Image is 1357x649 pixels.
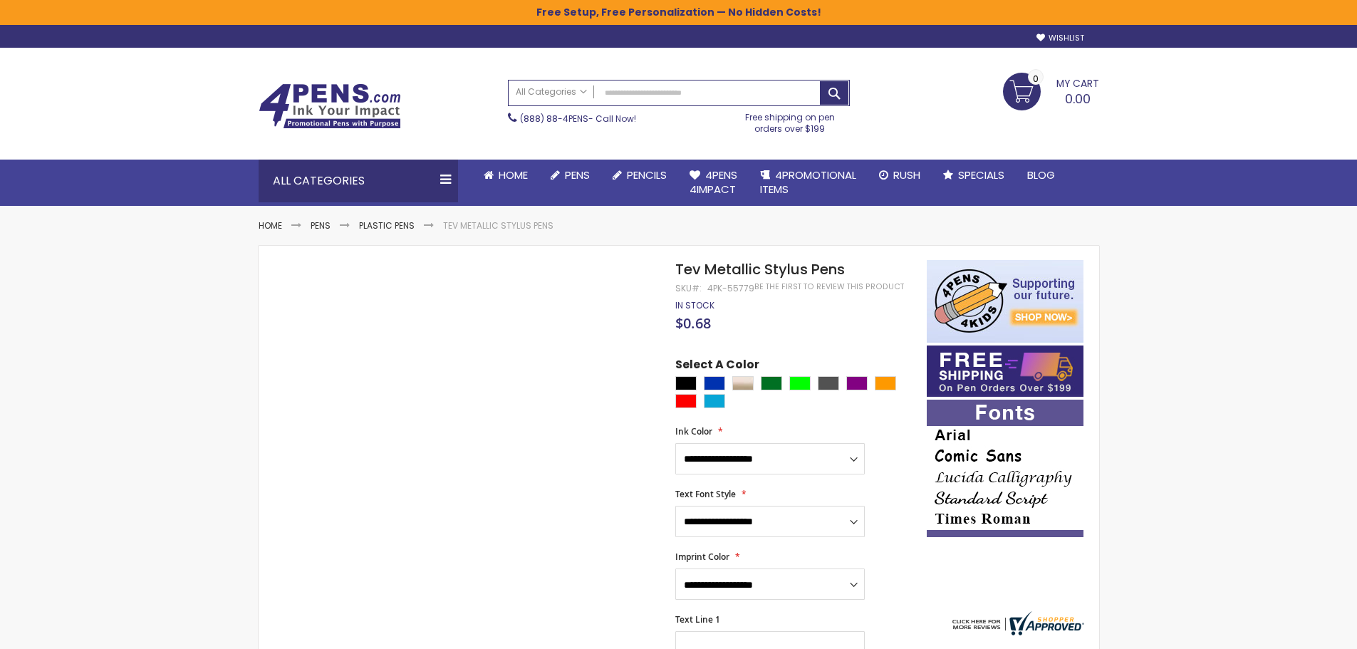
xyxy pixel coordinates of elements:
span: Ink Color [675,425,712,437]
a: Plastic Pens [359,219,415,232]
a: Be the first to review this product [754,281,904,292]
a: Pens [311,219,331,232]
span: $0.68 [675,313,711,333]
a: 4PROMOTIONALITEMS [749,160,868,206]
a: (888) 88-4PENS [520,113,588,125]
div: Free shipping on pen orders over $199 [730,106,850,135]
span: Text Line 1 [675,613,720,625]
span: Text Font Style [675,488,736,500]
span: Imprint Color [675,551,729,563]
div: Turquoise [704,394,725,408]
span: 0 [1033,72,1039,85]
span: Specials [958,167,1004,182]
span: 0.00 [1065,90,1091,108]
div: Champagne [732,376,754,390]
img: Free shipping on orders over $199 [927,346,1083,397]
img: 4pens.com widget logo [949,611,1084,635]
div: Black [675,376,697,390]
a: Wishlist [1036,33,1084,43]
div: All Categories [259,160,458,202]
img: font-personalization-examples [927,400,1083,537]
div: Lime Green [789,376,811,390]
span: Select A Color [675,357,759,376]
a: All Categories [509,81,594,104]
span: Blog [1027,167,1055,182]
div: Blue [704,376,725,390]
span: Rush [893,167,920,182]
div: Purple [846,376,868,390]
a: 4Pens4impact [678,160,749,206]
img: 4Pens Custom Pens and Promotional Products [259,83,401,129]
span: 4PROMOTIONAL ITEMS [760,167,856,197]
img: 4pens 4 kids [927,260,1083,343]
a: Specials [932,160,1016,191]
span: Home [499,167,528,182]
span: In stock [675,299,714,311]
span: Pens [565,167,590,182]
div: Red [675,394,697,408]
a: 0.00 0 [1003,73,1099,108]
span: Tev Metallic Stylus Pens [675,259,845,279]
li: Tev Metallic Stylus Pens [443,220,553,232]
span: - Call Now! [520,113,636,125]
div: Orange [875,376,896,390]
a: Blog [1016,160,1066,191]
div: Green [761,376,782,390]
div: 4PK-55779 [707,283,754,294]
a: 4pens.com certificate URL [949,626,1084,638]
a: Pencils [601,160,678,191]
strong: SKU [675,282,702,294]
a: Rush [868,160,932,191]
a: Pens [539,160,601,191]
div: Availability [675,300,714,311]
span: 4Pens 4impact [690,167,737,197]
div: Gunmetal [818,376,839,390]
span: All Categories [516,86,587,98]
a: Home [259,219,282,232]
span: Pencils [627,167,667,182]
a: Home [472,160,539,191]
